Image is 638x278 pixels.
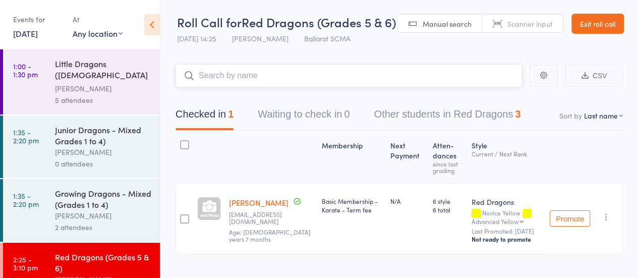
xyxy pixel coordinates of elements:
time: 1:35 - 2:20 pm [13,192,39,208]
div: Red Dragons [472,197,542,207]
span: Red Dragons (Grades 5 & 6) [242,14,396,30]
a: Exit roll call [571,14,624,34]
div: since last grading [433,160,463,174]
span: 6 style [433,197,463,205]
span: Age: [DEMOGRAPHIC_DATA] years 7 months [229,228,311,243]
a: 1:35 -2:20 pmJunior Dragons - Mixed Grades 1 to 4)[PERSON_NAME]0 attendees [3,116,160,178]
label: Sort by [559,110,582,121]
div: Atten­dances [429,135,468,179]
div: Junior Dragons - Mixed Grades 1 to 4) [55,124,151,146]
div: Style [468,135,546,179]
small: lunayao82@hotmail.com [229,211,314,226]
div: [PERSON_NAME] [55,210,151,221]
button: CSV [565,65,623,87]
div: Advanced Yellow [472,218,518,225]
div: N/A [390,197,425,205]
div: 0 [344,108,350,120]
button: Checked in1 [176,103,234,130]
a: [PERSON_NAME] [229,197,288,208]
span: Ballarat SCMA [304,33,351,43]
div: Membership [318,135,387,179]
div: Basic Membership - Karate - Term fee [322,197,383,214]
div: 2 attendees [55,221,151,233]
div: Last name [584,110,618,121]
button: Other students in Red Dragons3 [374,103,520,130]
button: Waiting to check in0 [258,103,350,130]
div: 0 attendees [55,158,151,170]
span: 6 total [433,205,463,214]
span: [DATE] 14:25 [177,33,216,43]
span: Manual search [423,19,472,29]
div: 5 attendees [55,94,151,106]
a: [DATE] [13,28,38,39]
a: 1:00 -1:30 pmLittle Dragons ([DEMOGRAPHIC_DATA] Kindy & Prep)[PERSON_NAME]5 attendees [3,49,160,115]
div: Little Dragons ([DEMOGRAPHIC_DATA] Kindy & Prep) [55,58,151,83]
div: Next Payment [386,135,429,179]
button: Promote [550,210,590,227]
div: Any location [73,28,123,39]
div: 3 [515,108,520,120]
time: 2:25 - 3:10 pm [13,255,38,271]
small: Last Promoted: [DATE] [472,228,542,235]
div: [PERSON_NAME] [55,146,151,158]
div: Not ready to promote [472,235,542,243]
input: Search by name [176,64,522,87]
div: At [73,11,123,28]
div: [PERSON_NAME] [55,83,151,94]
div: Current / Next Rank [472,150,542,157]
div: Growing Dragons - Mixed (Grades 1 to 4) [55,188,151,210]
a: 1:35 -2:20 pmGrowing Dragons - Mixed (Grades 1 to 4)[PERSON_NAME]2 attendees [3,179,160,242]
div: 1 [228,108,234,120]
time: 1:00 - 1:30 pm [13,62,38,78]
span: Roll Call for [177,14,242,30]
span: Scanner input [507,19,553,29]
span: [PERSON_NAME] [232,33,288,43]
div: Red Dragons (Grades 5 & 6) [55,251,151,273]
div: Novice Yellow [472,209,542,225]
div: Events for [13,11,63,28]
time: 1:35 - 2:20 pm [13,128,39,144]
